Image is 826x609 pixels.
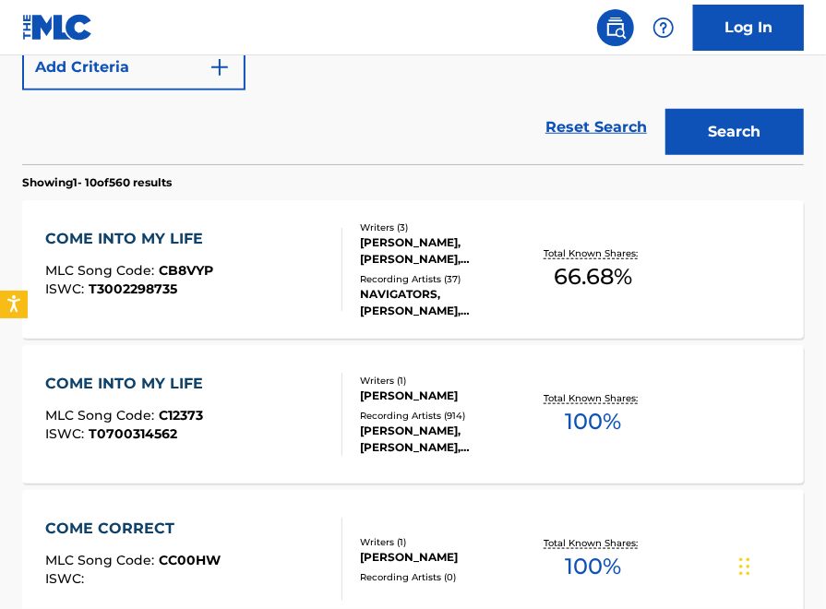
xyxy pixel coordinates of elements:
span: ISWC : [45,281,89,297]
iframe: Chat Widget [734,520,826,609]
img: MLC Logo [22,14,93,41]
span: T0700314562 [89,425,177,442]
span: 100 % [565,405,621,438]
a: Public Search [597,9,634,46]
p: Showing 1 - 10 of 560 results [22,174,172,191]
span: MLC Song Code : [45,552,159,568]
div: Recording Artists ( 37 ) [360,272,528,286]
a: COME INTO MY LIFEMLC Song Code:CB8VYPISWC:T3002298735Writers (3)[PERSON_NAME], [PERSON_NAME], [PE... [22,200,804,339]
span: T3002298735 [89,281,177,297]
p: Total Known Shares: [544,246,642,260]
span: CB8VYP [159,262,213,279]
img: help [652,17,675,39]
div: COME INTO MY LIFE [45,373,212,395]
span: ISWC : [45,425,89,442]
img: search [605,17,627,39]
div: COME INTO MY LIFE [45,228,213,250]
div: NAVIGATORS, [PERSON_NAME], NAVIGATORS, NAVIGATORS, [PERSON_NAME] [360,286,528,319]
a: COME INTO MY LIFEMLC Song Code:C12373ISWC:T0700314562Writers (1)[PERSON_NAME]Recording Artists (9... [22,345,804,484]
span: 66.68 % [554,260,632,293]
div: COME CORRECT [45,518,221,540]
span: CC00HW [159,552,221,568]
p: Total Known Shares: [544,391,642,405]
button: Add Criteria [22,44,245,90]
div: Writers ( 3 ) [360,221,528,234]
div: [PERSON_NAME] [360,549,528,566]
div: [PERSON_NAME], [PERSON_NAME], [PERSON_NAME], [PERSON_NAME], [PERSON_NAME] [360,423,528,456]
span: MLC Song Code : [45,407,159,424]
div: [PERSON_NAME] [360,388,528,404]
span: ISWC : [45,570,89,587]
div: Drag [739,539,750,594]
p: Total Known Shares: [544,536,642,550]
a: Log In [693,5,804,51]
div: Recording Artists ( 0 ) [360,570,528,584]
div: Recording Artists ( 914 ) [360,409,528,423]
img: 9d2ae6d4665cec9f34b9.svg [209,56,231,78]
div: [PERSON_NAME], [PERSON_NAME], [PERSON_NAME] [360,234,528,268]
span: MLC Song Code : [45,262,159,279]
span: C12373 [159,407,203,424]
a: Reset Search [536,107,656,148]
div: Writers ( 1 ) [360,535,528,549]
div: Writers ( 1 ) [360,374,528,388]
button: Search [665,109,804,155]
div: Help [645,9,682,46]
span: 100 % [565,550,621,583]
